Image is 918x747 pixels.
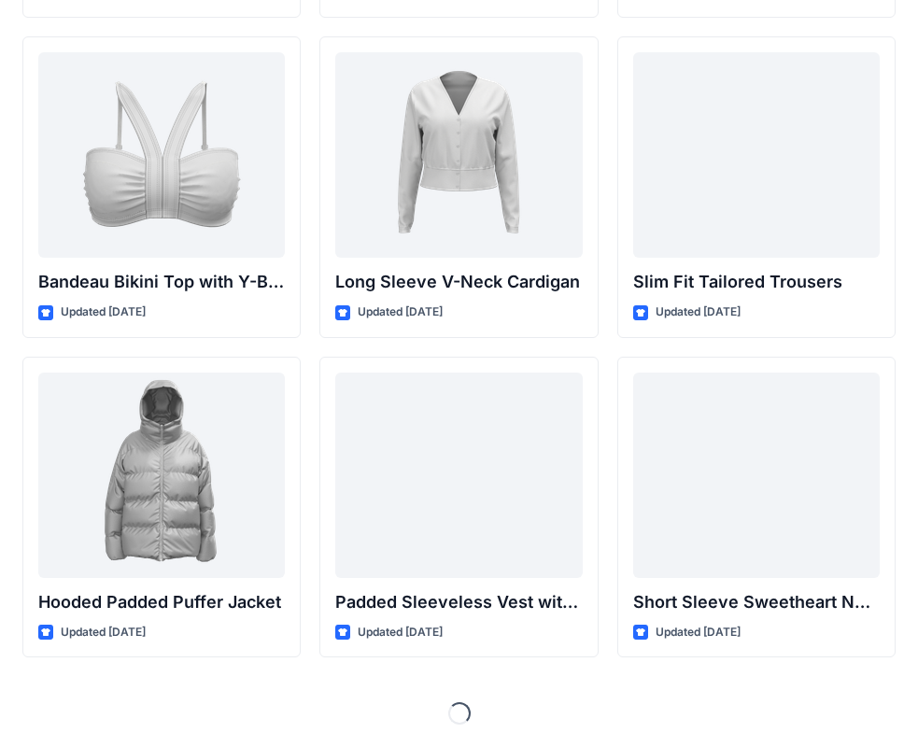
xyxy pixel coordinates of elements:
p: Hooded Padded Puffer Jacket [38,589,285,615]
p: Padded Sleeveless Vest with Stand Collar [335,589,582,615]
p: Short Sleeve Sweetheart Neckline Mini Dress with Textured Bodice [633,589,880,615]
p: Slim Fit Tailored Trousers [633,269,880,295]
p: Long Sleeve V-Neck Cardigan [335,269,582,295]
p: Updated [DATE] [61,623,146,642]
a: Hooded Padded Puffer Jacket [38,373,285,578]
a: Short Sleeve Sweetheart Neckline Mini Dress with Textured Bodice [633,373,880,578]
p: Updated [DATE] [656,623,741,642]
a: Long Sleeve V-Neck Cardigan [335,52,582,258]
p: Updated [DATE] [656,303,741,322]
p: Updated [DATE] [358,303,443,322]
p: Bandeau Bikini Top with Y-Back Straps and Stitch Detail [38,269,285,295]
a: Slim Fit Tailored Trousers [633,52,880,258]
p: Updated [DATE] [358,623,443,642]
p: Updated [DATE] [61,303,146,322]
a: Padded Sleeveless Vest with Stand Collar [335,373,582,578]
a: Bandeau Bikini Top with Y-Back Straps and Stitch Detail [38,52,285,258]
